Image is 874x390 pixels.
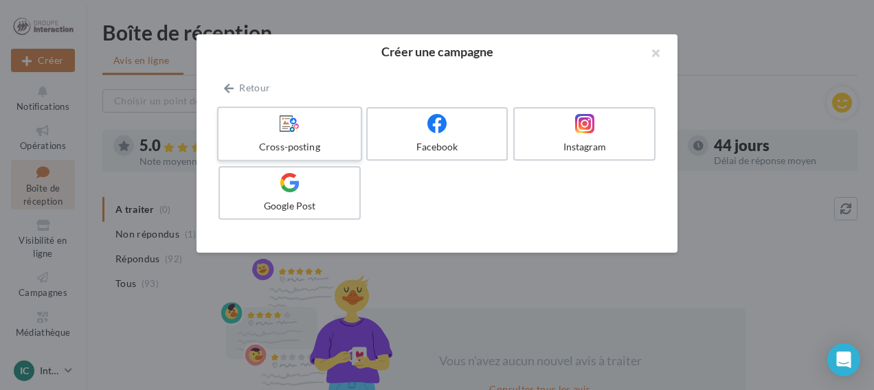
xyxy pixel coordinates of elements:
button: Retour [218,80,276,96]
h2: Créer une campagne [218,45,655,58]
div: Open Intercom Messenger [827,343,860,376]
div: Cross-posting [224,140,355,154]
div: Facebook [373,140,502,154]
div: Instagram [520,140,649,154]
div: Google Post [225,199,354,213]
